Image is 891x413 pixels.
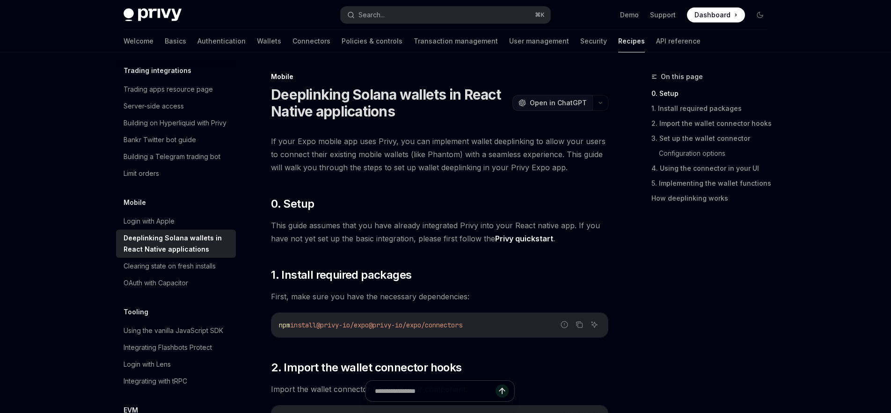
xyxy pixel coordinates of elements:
[197,30,246,52] a: Authentication
[124,359,171,370] div: Login with Lens
[496,384,509,398] button: Send message
[124,151,220,162] div: Building a Telegram trading bot
[124,30,153,52] a: Welcome
[509,30,569,52] a: User management
[687,7,745,22] a: Dashboard
[124,168,159,179] div: Limit orders
[580,30,607,52] a: Security
[124,342,212,353] div: Integrating Flashbots Protect
[116,339,236,356] a: Integrating Flashbots Protect
[271,290,608,303] span: First, make sure you have the necessary dependencies:
[375,381,496,401] input: Ask a question...
[116,322,236,339] a: Using the vanilla JavaScript SDK
[279,321,290,329] span: npm
[271,86,509,120] h1: Deeplinking Solana wallets in React Native applications
[271,219,608,245] span: This guide assumes that you have already integrated Privy into your React native app. If you have...
[124,306,148,318] h5: Tooling
[124,325,223,336] div: Using the vanilla JavaScript SDK
[271,360,461,375] span: 2. Import the wallet connector hooks
[618,30,645,52] a: Recipes
[530,98,587,108] span: Open in ChatGPT
[535,11,545,19] span: ⌘ K
[271,196,314,211] span: 0. Setup
[271,135,608,174] span: If your Expo mobile app uses Privy, you can implement wallet deeplinking to allow your users to c...
[124,197,146,208] h5: Mobile
[124,8,182,22] img: dark logo
[694,10,730,20] span: Dashboard
[124,376,187,387] div: Integrating with tRPC
[651,176,775,191] a: 5. Implementing the wallet functions
[116,356,236,373] a: Login with Lens
[124,84,213,95] div: Trading apps resource page
[271,268,411,283] span: 1. Install required packages
[124,277,188,289] div: OAuth with Capacitor
[124,65,191,76] h5: Trading integrations
[292,30,330,52] a: Connectors
[651,146,775,161] a: Configuration options
[651,86,775,101] a: 0. Setup
[116,148,236,165] a: Building a Telegram trading bot
[165,30,186,52] a: Basics
[116,98,236,115] a: Server-side access
[257,30,281,52] a: Wallets
[124,216,175,227] div: Login with Apple
[342,30,402,52] a: Policies & controls
[588,319,600,331] button: Ask AI
[124,261,216,272] div: Clearing state on fresh installs
[620,10,639,20] a: Demo
[124,232,230,255] div: Deeplinking Solana wallets in React Native applications
[341,7,550,23] button: Search...⌘K
[116,81,236,98] a: Trading apps resource page
[116,373,236,390] a: Integrating with tRPC
[573,319,585,331] button: Copy the contents from the code block
[116,165,236,182] a: Limit orders
[651,131,775,146] a: 3. Set up the wallet connector
[651,191,775,206] a: How deeplinking works
[116,275,236,291] a: OAuth with Capacitor
[358,9,385,21] div: Search...
[116,258,236,275] a: Clearing state on fresh installs
[316,321,369,329] span: @privy-io/expo
[116,230,236,258] a: Deeplinking Solana wallets in React Native applications
[116,213,236,230] a: Login with Apple
[651,161,775,176] a: 4. Using the connector in your UI
[752,7,767,22] button: Toggle dark mode
[369,321,462,329] span: @privy-io/expo/connectors
[290,321,316,329] span: install
[651,101,775,116] a: 1. Install required packages
[124,101,184,112] div: Server-side access
[651,116,775,131] a: 2. Import the wallet connector hooks
[558,319,570,331] button: Report incorrect code
[124,134,196,145] div: Bankr Twitter bot guide
[656,30,701,52] a: API reference
[124,117,226,129] div: Building on Hyperliquid with Privy
[650,10,676,20] a: Support
[116,131,236,148] a: Bankr Twitter bot guide
[661,71,703,82] span: On this page
[414,30,498,52] a: Transaction management
[271,72,608,81] div: Mobile
[116,115,236,131] a: Building on Hyperliquid with Privy
[495,234,553,244] a: Privy quickstart
[512,95,592,111] button: Open in ChatGPT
